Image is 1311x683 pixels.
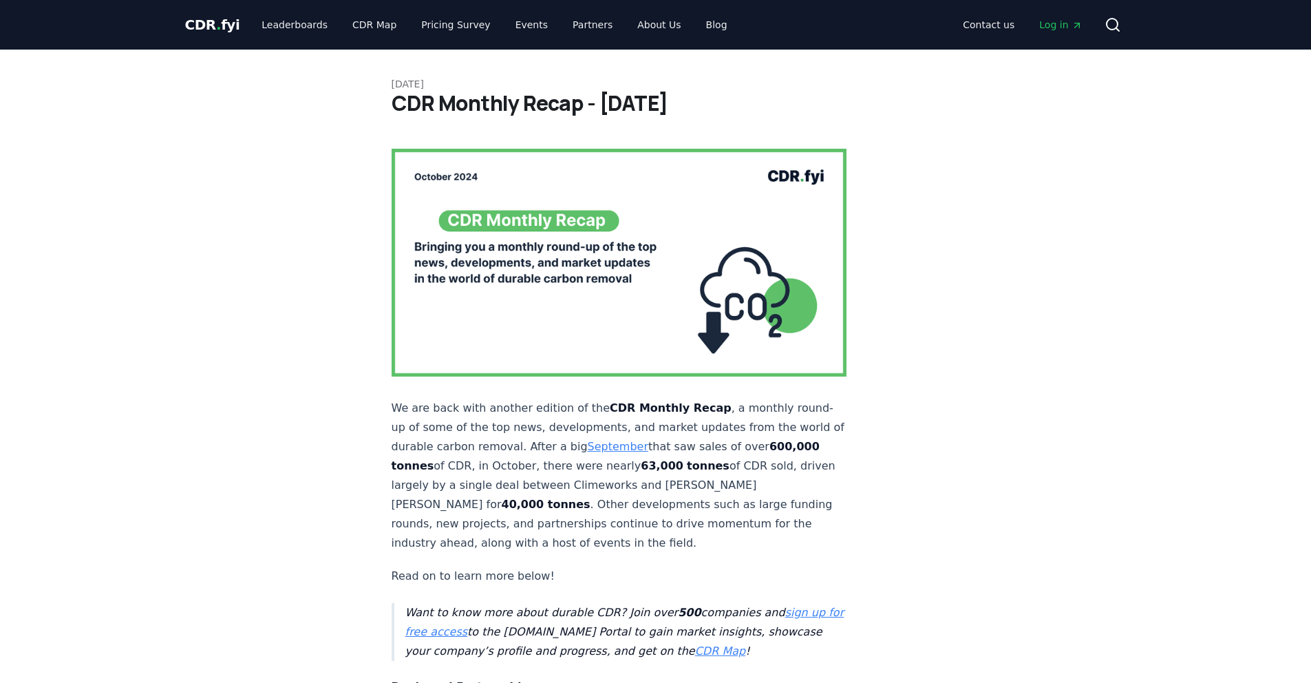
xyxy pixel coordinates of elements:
a: Blog [695,12,738,37]
a: Pricing Survey [410,12,501,37]
span: CDR fyi [185,17,240,33]
strong: CDR Monthly Recap [610,401,732,414]
strong: 40,000 tonnes [502,498,590,511]
a: CDR Map [695,644,745,658]
a: Log in [1028,12,1093,37]
a: CDR Map [341,12,407,37]
a: Partners [562,12,623,37]
nav: Main [952,12,1093,37]
strong: 63,000 [641,459,683,472]
span: Log in [1039,18,1082,32]
span: . [216,17,221,33]
strong: 600,000 [769,440,820,453]
blockquote: Want to know more about durable CDR? Join over companies and to the [DOMAIN_NAME] Portal to gain ... [392,603,847,661]
a: Leaderboards [251,12,339,37]
nav: Main [251,12,738,37]
img: blog post image [392,149,847,377]
p: [DATE] [392,77,920,91]
strong: tonnes [392,459,434,472]
a: Events [504,12,559,37]
a: Contact us [952,12,1025,37]
a: About Us [626,12,692,37]
p: Read on to learn more below! [392,567,847,586]
p: We are back with another edition of the , a monthly round-up of some of the top news, development... [392,399,847,553]
a: September [588,440,648,453]
strong: 500 [678,606,701,619]
h1: CDR Monthly Recap - [DATE] [392,91,920,116]
strong: tonnes [687,459,729,472]
a: CDR.fyi [185,15,240,34]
